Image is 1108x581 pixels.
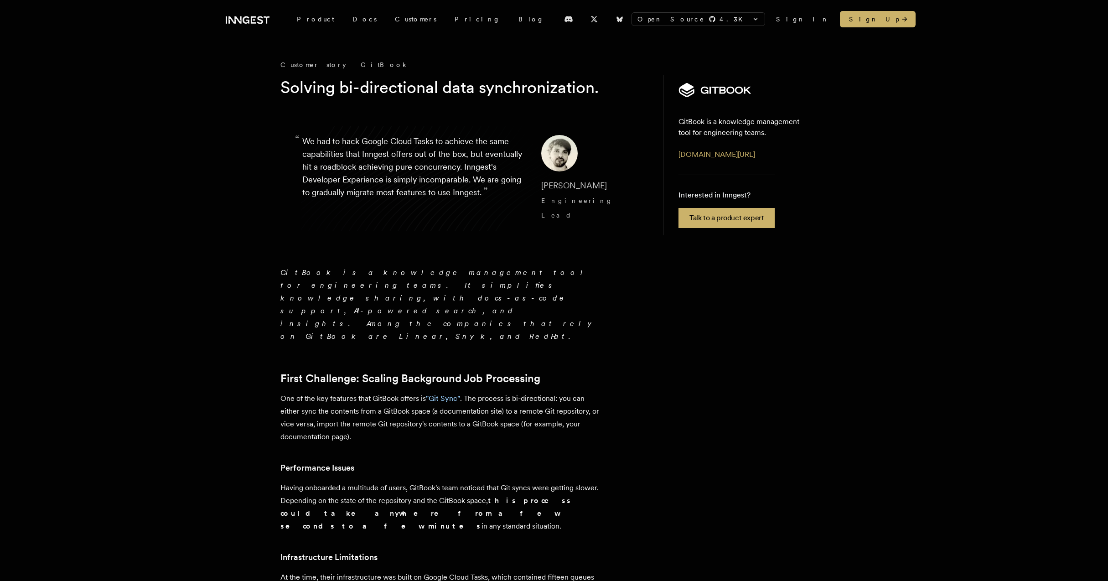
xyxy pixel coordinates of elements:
a: [DOMAIN_NAME][URL] [678,150,755,159]
h1: Solving bi-directional data synchronization. [280,77,631,99]
a: Bluesky [610,12,630,26]
a: Sign Up [840,11,916,27]
span: Open Source [637,15,705,24]
a: "Git Sync" [426,394,460,403]
span: [PERSON_NAME] [541,181,607,190]
div: Product [288,11,343,27]
p: Interested in Inngest? [678,190,775,201]
img: GitBook's logo [678,82,751,98]
em: GitBook is a knowledge management tool for engineering teams. It simplifies knowledge sharing, wi... [280,268,598,341]
img: Image of Johan Preynat [541,135,578,171]
p: We had to hack Google Cloud Tasks to achieve the same capabilities that Inngest offers out of the... [302,135,527,223]
div: Customer story - GitBook [280,60,645,69]
a: X [584,12,604,26]
a: Blog [509,11,553,27]
strong: this process could take anywhere from a few seconds to a few minutes [280,496,572,530]
a: Infrastructure Limitations [280,551,378,564]
span: Engineering Lead [541,197,613,219]
a: Docs [343,11,386,27]
p: One of the key features that GitBook offers is . The process is bi-directional: you can either sy... [280,392,600,443]
a: Performance Issues [280,462,354,474]
a: Sign In [776,15,829,24]
span: ” [483,185,488,198]
a: First Challenge: Scaling Background Job Processing [280,372,540,385]
a: Customers [386,11,445,27]
p: Having onboarded a multitude of users, GitBook's team noticed that Git syncs were getting slower.... [280,482,600,533]
a: Talk to a product expert [678,208,775,228]
a: Discord [559,12,579,26]
a: Pricing [445,11,509,27]
span: 4.3 K [720,15,748,24]
p: GitBook is a knowledge management tool for engineering teams. [678,116,813,138]
span: “ [295,137,300,142]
